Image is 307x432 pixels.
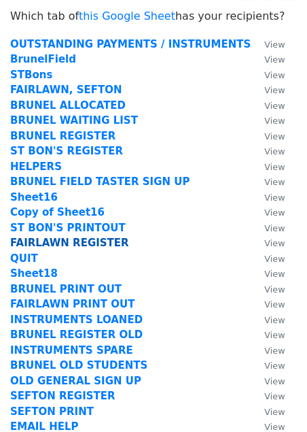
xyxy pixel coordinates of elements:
[251,359,285,371] a: View
[10,69,52,81] a: STBons
[10,314,143,326] a: INSTRUMENTS LOANED
[264,269,285,279] small: View
[264,207,285,218] small: View
[251,314,285,326] a: View
[251,298,285,310] a: View
[264,162,285,172] small: View
[264,70,285,80] small: View
[264,101,285,111] small: View
[264,193,285,203] small: View
[79,10,175,22] a: this Google Sheet
[251,344,285,356] a: View
[10,267,58,280] a: Sheet18
[264,315,285,325] small: View
[251,53,285,65] a: View
[264,54,285,65] small: View
[264,284,285,295] small: View
[10,38,251,50] a: OUTSTANDING PAYMENTS / INSTRUMENTS
[251,130,285,142] a: View
[10,161,62,173] a: HELPERS
[264,146,285,156] small: View
[264,254,285,264] small: View
[264,116,285,126] small: View
[10,176,189,188] a: BRUNEL FIELD TASTER SIGN UP
[10,375,141,387] a: OLD GENERAL SIGN UP
[251,99,285,112] a: View
[251,145,285,157] a: View
[264,238,285,248] small: View
[10,390,115,402] a: SEFTON REGISTER
[251,267,285,280] a: View
[10,329,143,341] a: BRUNEL REGISTER OLD
[10,283,122,295] a: BRUNEL PRINT OUT
[251,252,285,265] a: View
[251,329,285,341] a: View
[10,237,129,249] a: FAIRLAWN REGISTER
[10,9,297,23] p: Which tab of has your recipients?
[10,191,58,203] a: Sheet16
[251,222,285,234] a: View
[251,283,285,295] a: View
[264,346,285,356] small: View
[251,191,285,203] a: View
[10,206,105,218] a: Copy of Sheet16
[251,84,285,96] a: View
[10,53,76,65] a: BrunelField
[10,145,123,157] a: ST BON'S REGISTER
[251,161,285,173] a: View
[251,38,285,50] a: View
[10,114,138,127] a: BRUNEL WAITING LIST
[239,367,307,432] iframe: Chat Widget
[264,299,285,310] small: View
[251,237,285,249] a: View
[264,223,285,233] small: View
[10,99,126,112] a: BRUNEL ALLOCATED
[251,206,285,218] a: View
[10,222,126,234] a: ST BON'S PRINTOUT
[264,361,285,371] small: View
[10,84,122,96] a: FAIRLAWN, SEFTON
[10,298,134,310] a: FAIRLAWN PRINT OUT
[264,330,285,340] small: View
[264,85,285,95] small: View
[251,69,285,81] a: View
[10,344,133,356] a: INSTRUMENTS SPARE
[10,130,115,142] a: BRUNEL REGISTER
[264,177,285,187] small: View
[251,114,285,127] a: View
[251,176,285,188] a: View
[10,252,38,265] a: QUIT
[264,131,285,142] small: View
[10,405,94,418] a: SEFTON PRINT
[10,359,147,371] a: BRUNEL OLD STUDENTS
[264,39,285,50] small: View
